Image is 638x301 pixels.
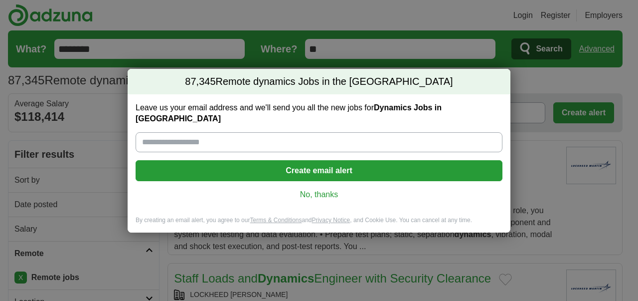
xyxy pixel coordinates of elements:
a: Terms & Conditions [250,217,302,224]
span: 87,345 [185,75,215,89]
div: By creating an email alert, you agree to our and , and Cookie Use. You can cancel at any time. [128,216,510,233]
h2: Remote dynamics Jobs in the [GEOGRAPHIC_DATA] [128,69,510,95]
label: Leave us your email address and we'll send you all the new jobs for [136,102,502,124]
a: No, thanks [144,189,494,200]
a: Privacy Notice [312,217,350,224]
button: Create email alert [136,160,502,181]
